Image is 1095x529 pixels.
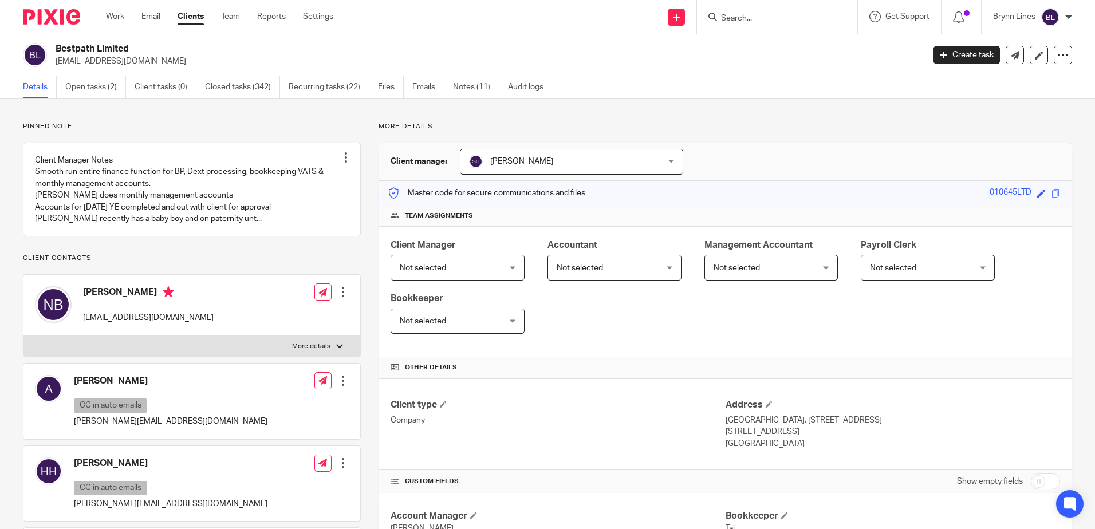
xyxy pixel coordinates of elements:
p: [GEOGRAPHIC_DATA], [STREET_ADDRESS] [726,414,1060,426]
p: More details [292,342,330,351]
div: 010645LTD [990,187,1031,200]
p: [EMAIL_ADDRESS][DOMAIN_NAME] [56,56,916,67]
span: Accountant [547,240,597,250]
a: Closed tasks (342) [205,76,280,98]
p: [EMAIL_ADDRESS][DOMAIN_NAME] [83,312,214,323]
h4: [PERSON_NAME] [74,375,267,387]
p: [STREET_ADDRESS] [726,426,1060,437]
h3: Client manager [391,156,448,167]
img: svg%3E [35,457,62,485]
span: Not selected [870,264,916,272]
span: Client Manager [391,240,456,250]
a: Create task [933,46,1000,64]
a: Client tasks (0) [135,76,196,98]
a: Email [141,11,160,22]
a: Work [106,11,124,22]
span: Team assignments [405,211,473,220]
h4: [PERSON_NAME] [83,286,214,301]
a: Open tasks (2) [65,76,126,98]
span: Management Accountant [704,240,813,250]
label: Show empty fields [957,476,1023,487]
h4: Bookkeeper [726,510,1060,522]
a: Audit logs [508,76,552,98]
img: Pixie [23,9,80,25]
span: Bookkeeper [391,294,443,303]
p: Client contacts [23,254,361,263]
p: [PERSON_NAME][EMAIL_ADDRESS][DOMAIN_NAME] [74,498,267,510]
h4: CUSTOM FIELDS [391,477,725,486]
i: Primary [163,286,174,298]
a: Notes (11) [453,76,499,98]
img: svg%3E [1041,8,1059,26]
p: Company [391,414,725,426]
p: Brynn Lines [993,11,1035,22]
span: Not selected [400,264,446,272]
a: Emails [412,76,444,98]
img: svg%3E [469,155,483,168]
a: Recurring tasks (22) [289,76,369,98]
a: Settings [303,11,333,22]
img: svg%3E [35,286,72,323]
h4: Client type [391,399,725,411]
span: [PERSON_NAME] [490,157,553,165]
img: svg%3E [35,375,62,402]
span: Payroll Clerk [861,240,916,250]
p: Pinned note [23,122,361,131]
a: Files [378,76,404,98]
img: svg%3E [23,43,47,67]
span: Other details [405,363,457,372]
p: [PERSON_NAME][EMAIL_ADDRESS][DOMAIN_NAME] [74,416,267,427]
span: Not selected [400,317,446,325]
a: Details [23,76,57,98]
p: CC in auto emails [74,481,147,495]
span: Not selected [557,264,603,272]
a: Team [221,11,240,22]
p: Master code for secure communications and files [388,187,585,199]
span: Not selected [714,264,760,272]
p: [GEOGRAPHIC_DATA] [726,438,1060,449]
a: Reports [257,11,286,22]
p: More details [379,122,1072,131]
p: CC in auto emails [74,398,147,413]
span: Get Support [885,13,929,21]
a: Clients [178,11,204,22]
h2: Bestpath Limited [56,43,744,55]
h4: [PERSON_NAME] [74,457,267,469]
h4: Account Manager [391,510,725,522]
h4: Address [726,399,1060,411]
input: Search [720,14,823,24]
